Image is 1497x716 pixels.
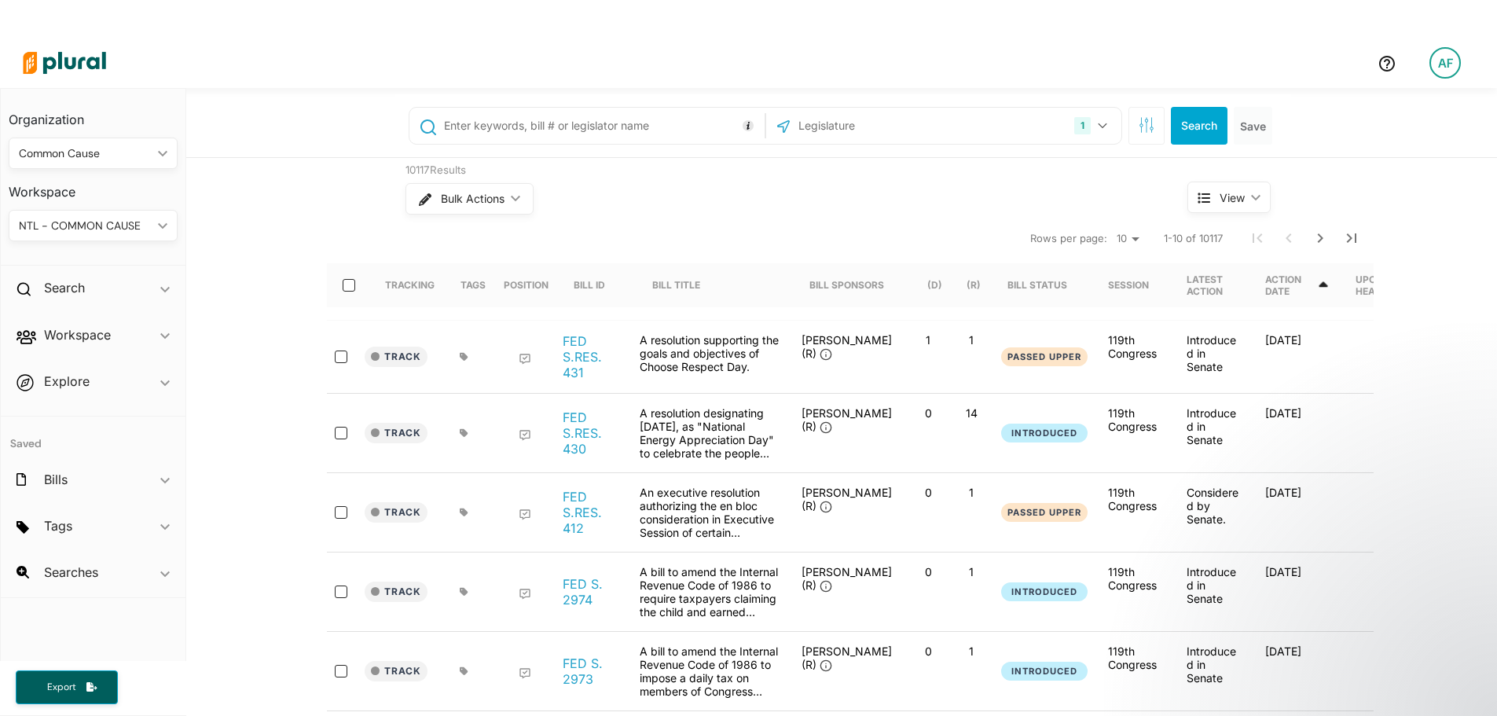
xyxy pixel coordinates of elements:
[460,508,468,517] div: Add tags
[1001,347,1088,367] button: Passed Upper
[19,145,152,162] div: Common Cause
[802,486,892,512] span: [PERSON_NAME] (R)
[632,486,789,539] div: An executive resolution authorizing the en bloc consideration in Executive Session of certain nom...
[1001,582,1088,602] button: Introduced
[632,644,789,698] div: A bill to amend the Internal Revenue Code of 1986 to impose a daily tax on members of Congress du...
[956,486,987,499] p: 1
[343,279,355,292] input: select-all-rows
[519,509,531,521] div: Add Position Statement
[1108,406,1161,433] div: 119th Congress
[563,333,622,380] a: FED S.RES. 431
[1174,406,1253,460] div: Introduced in Senate
[913,406,944,420] p: 0
[504,279,549,291] div: Position
[741,119,755,133] div: Tooltip anchor
[365,347,427,367] button: Track
[519,353,531,365] div: Add Position Statement
[913,644,944,658] p: 0
[956,644,987,658] p: 1
[1108,333,1161,360] div: 119th Congress
[385,279,435,291] div: Tracking
[802,406,892,433] span: [PERSON_NAME] (R)
[16,670,118,704] button: Export
[504,263,549,307] div: Position
[460,587,468,597] div: Add tags
[1253,406,1343,460] div: [DATE]
[563,409,622,457] a: FED S.RES. 430
[1242,222,1273,254] button: First Page
[1174,486,1253,539] div: Considered by Senate.
[1174,565,1253,619] div: Introduced in Senate
[335,506,347,519] input: select-row-federal-119-sres412
[9,35,119,90] img: Logo for Plural
[1234,107,1272,145] button: Save
[632,333,789,380] div: A resolution supporting the goals and objectives of Choose Respect Day.
[1183,564,1497,674] iframe: Intercom notifications message
[1068,111,1117,141] button: 1
[797,111,965,141] input: Legislature
[365,661,427,681] button: Track
[44,326,111,343] h2: Workspace
[44,517,72,534] h2: Tags
[9,97,178,131] h3: Organization
[519,429,531,442] div: Add Position Statement
[335,586,347,598] input: select-row-federal-119-s2974
[1108,263,1163,307] div: Session
[802,565,892,592] span: [PERSON_NAME] (R)
[36,681,86,694] span: Export
[365,423,427,443] button: Track
[1001,424,1088,443] button: Introduced
[927,279,942,291] div: (D)
[442,111,761,141] input: Enter keywords, bill # or legislator name
[1108,644,1161,671] div: 119th Congress
[460,352,468,362] div: Add tags
[1108,279,1149,291] div: Session
[1253,333,1343,380] div: [DATE]
[405,183,534,215] button: Bulk Actions
[956,406,987,420] p: 14
[335,351,347,363] input: select-row-federal-119-sres431
[1417,41,1473,85] a: AF
[9,169,178,204] h3: Workspace
[563,655,622,687] a: FED S. 2973
[1265,274,1316,297] div: Action Date
[405,163,1128,178] div: 10117 Results
[956,565,987,578] p: 1
[632,565,789,619] div: A bill to amend the Internal Revenue Code of 1986 to require taxpayers claiming the child and ear...
[802,644,892,671] span: [PERSON_NAME] (R)
[1030,231,1107,247] span: Rows per page:
[1273,222,1304,254] button: Previous Page
[574,279,605,291] div: Bill ID
[956,333,987,347] p: 1
[1265,263,1330,307] div: Action Date
[1164,231,1223,247] span: 1-10 of 10117
[44,564,98,581] h2: Searches
[1139,117,1154,130] span: Search Filters
[1444,663,1481,700] iframe: Intercom live chat
[563,576,622,608] a: FED S. 2974
[44,471,68,488] h2: Bills
[1001,662,1088,681] button: Introduced
[1074,117,1091,134] div: 1
[632,406,789,460] div: A resolution designating [DATE], as "National Energy Appreciation Day" to celebrate the people wh...
[335,665,347,677] input: select-row-federal-119-s2973
[1356,274,1408,297] div: Upcoming Hearing
[1174,644,1253,698] div: Introduced in Senate
[460,666,468,676] div: Add tags
[365,502,427,523] button: Track
[913,333,944,347] p: 1
[652,279,700,291] div: Bill Title
[1108,565,1161,592] div: 119th Congress
[44,373,90,390] h2: Explore
[19,218,152,234] div: NTL - COMMON CAUSE
[1304,222,1336,254] button: Next Page
[1007,263,1081,307] div: Bill Status
[1187,263,1240,307] div: Latest Action
[335,427,347,439] input: select-row-federal-119-sres430
[1001,503,1088,523] button: Passed Upper
[1429,47,1461,79] div: AF
[385,263,435,307] div: Tracking
[441,193,505,204] span: Bulk Actions
[44,279,85,296] h2: Search
[365,582,427,602] button: Track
